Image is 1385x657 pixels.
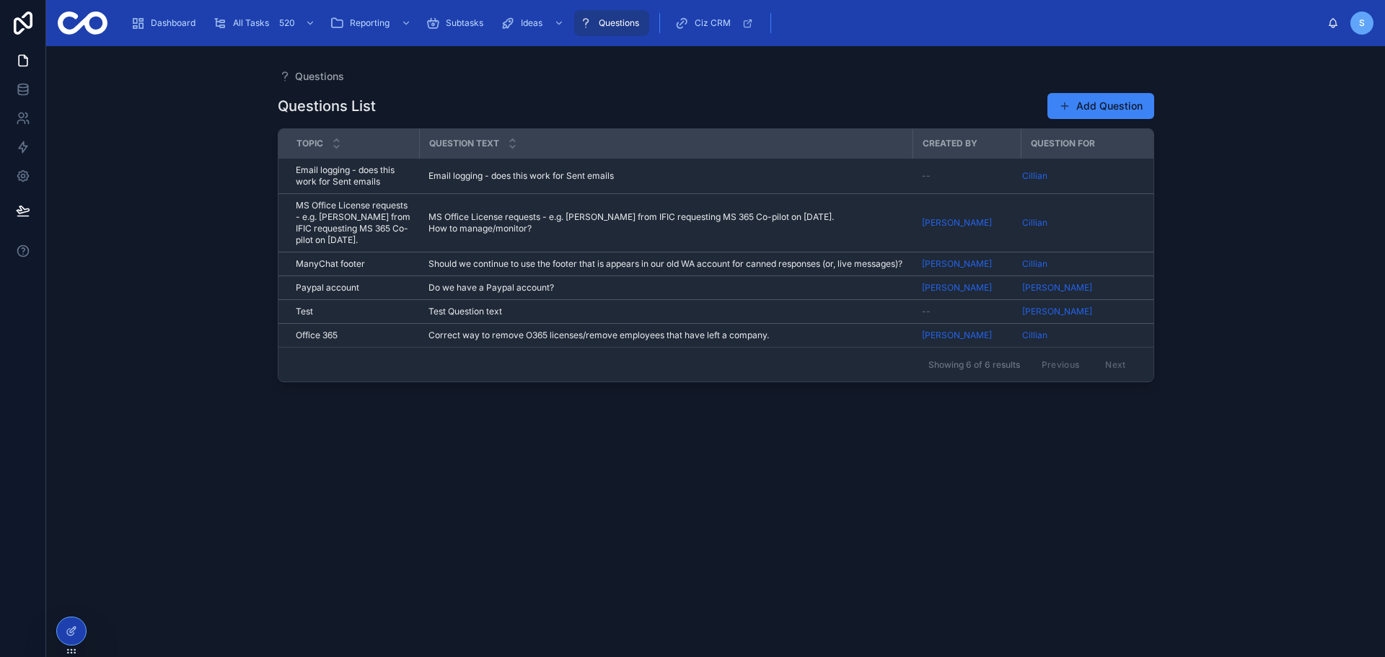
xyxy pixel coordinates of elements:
[296,258,365,270] span: ManyChat footer
[421,10,493,36] a: Subtasks
[922,258,1013,270] a: [PERSON_NAME]
[599,17,639,29] span: Questions
[922,217,992,229] a: [PERSON_NAME]
[295,69,344,84] span: Questions
[296,306,313,317] span: Test
[496,10,571,36] a: Ideas
[429,138,499,149] span: Question Text
[521,17,542,29] span: Ideas
[278,69,344,84] a: Questions
[428,211,905,234] a: MS Office License requests - e.g. [PERSON_NAME] from IFIC requesting MS 365 Co-pilot on [DATE]. H...
[1047,93,1154,119] button: Add Question
[922,170,1013,182] a: --
[922,282,1013,294] a: [PERSON_NAME]
[1022,306,1092,317] a: [PERSON_NAME]
[428,330,905,341] a: Correct way to remove O365 licenses/remove employees that have left a company.
[278,96,376,116] h1: Questions List
[922,306,1013,317] a: --
[428,282,554,294] span: Do we have a Paypal account?
[428,170,614,182] span: Email logging - does this work for Sent emails
[1022,330,1047,341] a: Cillian
[574,10,649,36] a: Questions
[922,258,992,270] a: [PERSON_NAME]
[1022,170,1151,182] a: Cillian
[58,12,107,35] img: App logo
[1022,258,1047,270] a: Cillian
[1022,282,1092,294] a: [PERSON_NAME]
[695,17,731,29] span: Ciz CRM
[922,217,1013,229] a: [PERSON_NAME]
[923,138,977,149] span: Created By
[1022,170,1047,182] a: Cillian
[296,200,411,246] a: MS Office License requests - e.g. [PERSON_NAME] from IFIC requesting MS 365 Co-pilot on [DATE].
[1022,330,1151,341] a: Cillian
[296,258,411,270] a: ManyChat footer
[1022,217,1151,229] a: Cillian
[296,330,411,341] a: Office 365
[922,306,931,317] span: --
[296,330,338,341] span: Office 365
[208,10,322,36] a: All Tasks520
[296,306,411,317] a: Test
[446,17,483,29] span: Subtasks
[1022,258,1151,270] a: Cillian
[296,164,411,188] a: Email logging - does this work for Sent emails
[151,17,195,29] span: Dashboard
[428,330,769,341] span: Correct way to remove O365 licenses/remove employees that have left a company.
[428,306,905,317] a: Test Question text
[922,282,992,294] a: [PERSON_NAME]
[428,258,902,270] span: Should we continue to use the footer that is appears in our old WA account for canned responses (...
[1359,17,1365,29] span: S
[428,306,502,317] span: Test Question text
[1022,282,1151,294] a: [PERSON_NAME]
[275,14,299,32] div: 520
[126,10,206,36] a: Dashboard
[428,258,905,270] a: Should we continue to use the footer that is appears in our old WA account for canned responses (...
[670,10,760,36] a: Ciz CRM
[928,359,1020,371] span: Showing 6 of 6 results
[1022,306,1151,317] a: [PERSON_NAME]
[922,330,1013,341] a: [PERSON_NAME]
[922,330,992,341] a: [PERSON_NAME]
[233,17,269,29] span: All Tasks
[296,282,411,294] a: Paypal account
[350,17,390,29] span: Reporting
[296,282,359,294] span: Paypal account
[1031,138,1095,149] span: Question for
[428,170,905,182] a: Email logging - does this work for Sent emails
[428,282,905,294] a: Do we have a Paypal account?
[119,7,1327,39] div: scrollable content
[922,170,931,182] span: --
[1022,217,1047,229] a: Cillian
[325,10,418,36] a: Reporting
[296,138,323,149] span: Topic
